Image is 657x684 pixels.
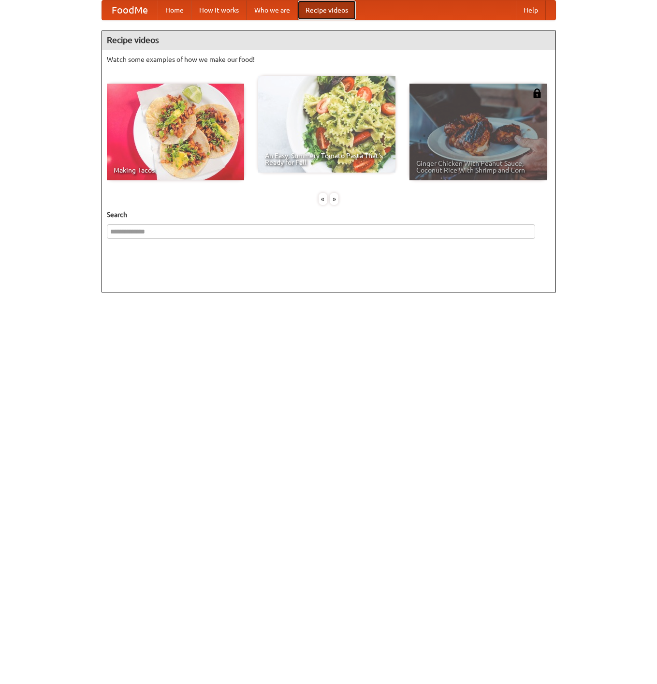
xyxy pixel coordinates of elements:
img: 483408.png [532,88,542,98]
a: Home [158,0,191,20]
span: Making Tacos [114,167,237,174]
div: » [330,193,338,205]
a: An Easy, Summery Tomato Pasta That's Ready for Fall [258,76,395,173]
a: How it works [191,0,247,20]
a: Making Tacos [107,84,244,180]
a: Who we are [247,0,298,20]
div: « [319,193,327,205]
a: Recipe videos [298,0,356,20]
p: Watch some examples of how we make our food! [107,55,551,64]
a: FoodMe [102,0,158,20]
span: An Easy, Summery Tomato Pasta That's Ready for Fall [265,152,389,166]
h4: Recipe videos [102,30,555,50]
h5: Search [107,210,551,219]
a: Help [516,0,546,20]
